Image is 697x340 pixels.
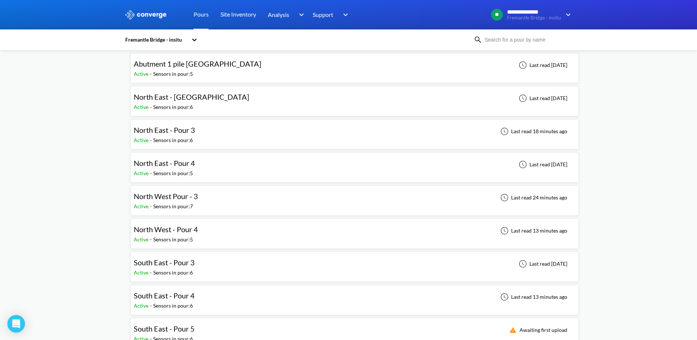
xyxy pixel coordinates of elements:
[515,259,570,268] div: Last read [DATE]
[150,269,153,276] span: -
[134,92,249,101] span: North East - [GEOGRAPHIC_DATA]
[134,302,150,309] span: Active
[134,59,261,68] span: Abutment 1 pile [GEOGRAPHIC_DATA]
[505,326,570,334] div: Awaiting first upload
[134,137,150,143] span: Active
[474,35,482,44] img: icon-search.svg
[130,260,579,266] a: South East - Pour 3Active-Sensors in pour:6Last read [DATE]
[134,203,150,209] span: Active
[125,36,188,44] div: Fremantle Bridge - insitu
[130,95,579,101] a: North East - [GEOGRAPHIC_DATA]Active-Sensors in pour:6Last read [DATE]
[153,302,193,310] div: Sensors in pour: 6
[153,202,193,210] div: Sensors in pour: 7
[507,15,561,21] span: Fremantle Bridge - insitu
[134,324,195,333] span: South East - Pour 5
[130,161,579,167] a: North East - Pour 4Active-Sensors in pour:5Last read [DATE]
[130,293,579,300] a: South East - Pour 4Active-Sensors in pour:6Last read 13 minutes ago
[150,203,153,209] span: -
[515,94,570,103] div: Last read [DATE]
[153,269,193,277] div: Sensors in pour: 6
[482,36,571,44] input: Search for a pour by name
[515,61,570,70] div: Last read [DATE]
[153,235,193,244] div: Sensors in pour: 5
[134,71,150,77] span: Active
[150,104,153,110] span: -
[150,137,153,143] span: -
[134,225,198,234] span: North West - Pour 4
[268,10,289,19] span: Analysis
[134,269,150,276] span: Active
[134,192,198,201] span: North West Pour - 3
[134,170,150,176] span: Active
[153,169,193,177] div: Sensors in pour: 5
[134,291,195,300] span: South East - Pour 4
[134,159,195,167] span: North East - Pour 4
[515,160,570,169] div: Last read [DATE]
[153,136,193,144] div: Sensors in pour: 6
[150,71,153,77] span: -
[496,293,570,301] div: Last read 13 minutes ago
[134,125,195,134] span: North East - Pour 3
[7,315,25,333] div: Open Intercom Messenger
[496,193,570,202] div: Last read 24 minutes ago
[134,236,150,242] span: Active
[153,70,193,78] div: Sensors in pour: 5
[561,10,573,19] img: downArrow.svg
[150,170,153,176] span: -
[153,103,193,111] div: Sensors in pour: 6
[150,302,153,309] span: -
[150,236,153,242] span: -
[130,61,579,68] a: Abutment 1 pile [GEOGRAPHIC_DATA]Active-Sensors in pour:5Last read [DATE]
[130,194,579,200] a: North West Pour - 3Active-Sensors in pour:7Last read 24 minutes ago
[134,258,195,267] span: South East - Pour 3
[496,226,570,235] div: Last read 13 minutes ago
[130,128,579,134] a: North East - Pour 3Active-Sensors in pour:6Last read 18 minutes ago
[496,127,570,136] div: Last read 18 minutes ago
[338,10,350,19] img: downArrow.svg
[130,227,579,233] a: North West - Pour 4Active-Sensors in pour:5Last read 13 minutes ago
[313,10,333,19] span: Support
[125,10,167,20] img: logo_ewhite.svg
[294,10,306,19] img: downArrow.svg
[130,326,579,333] a: South East - Pour 5Active-Sensors in pour:6Awaiting first upload
[134,104,150,110] span: Active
